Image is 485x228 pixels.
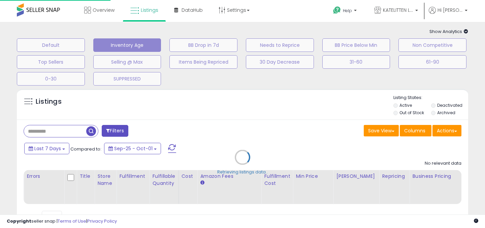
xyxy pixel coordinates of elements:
[328,1,363,22] a: Help
[7,218,117,225] div: seller snap | |
[182,7,203,13] span: DataHub
[343,8,352,13] span: Help
[93,7,115,13] span: Overview
[93,38,161,52] button: Inventory Age
[398,55,466,69] button: 61-90
[322,38,390,52] button: BB Price Below Min
[429,7,467,22] a: Hi [PERSON_NAME]
[93,55,161,69] button: Selling @ Max
[246,38,314,52] button: Needs to Reprice
[429,28,468,35] span: Show Analytics
[141,7,158,13] span: Listings
[17,55,85,69] button: Top Sellers
[17,72,85,86] button: 0-30
[333,6,341,14] i: Get Help
[93,72,161,86] button: SUPPRESSED
[169,38,237,52] button: BB Drop in 7d
[7,218,31,224] strong: Copyright
[217,169,268,175] div: Retrieving listings data..
[438,7,463,13] span: Hi [PERSON_NAME]
[169,55,237,69] button: Items Being Repriced
[17,38,85,52] button: Default
[383,7,413,13] span: KATELITTEN LLC
[246,55,314,69] button: 30 Day Decrease
[322,55,390,69] button: 31-60
[398,38,466,52] button: Non Competitive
